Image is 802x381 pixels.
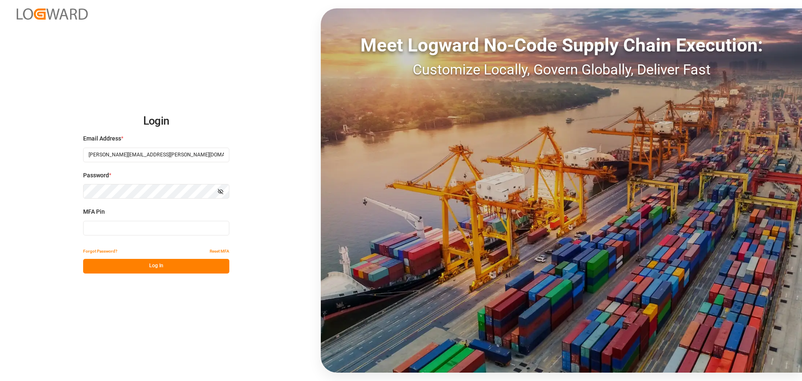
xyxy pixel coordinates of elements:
button: Log In [83,259,229,274]
button: Forgot Password? [83,244,117,259]
button: Reset MFA [210,244,229,259]
h2: Login [83,108,229,135]
input: Enter your email [83,148,229,162]
span: MFA Pin [83,207,105,216]
div: Customize Locally, Govern Globally, Deliver Fast [321,59,802,80]
span: Email Address [83,134,121,143]
span: Password [83,171,109,180]
div: Meet Logward No-Code Supply Chain Execution: [321,31,802,59]
img: Logward_new_orange.png [17,8,88,20]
